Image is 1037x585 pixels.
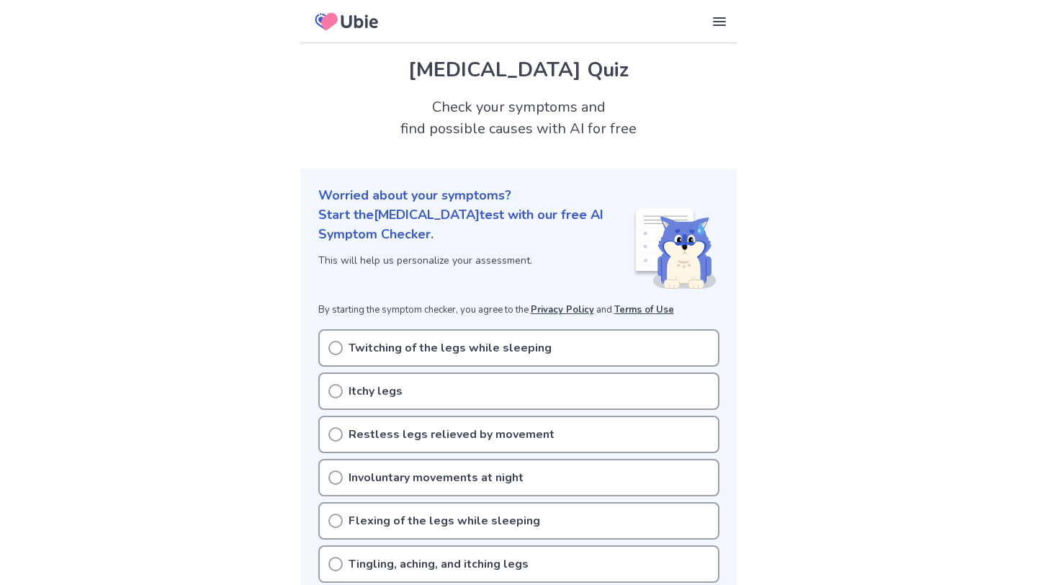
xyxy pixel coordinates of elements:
[614,303,674,316] a: Terms of Use
[349,469,524,486] p: Involuntary movements at night
[349,426,555,443] p: Restless legs relieved by movement
[301,97,737,140] h2: Check your symptoms and find possible causes with AI for free
[349,555,529,573] p: Tingling, aching, and itching legs
[318,303,719,318] p: By starting the symptom checker, you agree to the and
[318,55,719,85] h1: [MEDICAL_DATA] Quiz
[318,253,633,268] p: This will help us personalize your assessment.
[318,186,719,205] p: Worried about your symptoms?
[349,383,403,400] p: Itchy legs
[349,512,540,530] p: Flexing of the legs while sleeping
[531,303,594,316] a: Privacy Policy
[318,205,633,244] p: Start the [MEDICAL_DATA] test with our free AI Symptom Checker.
[633,208,717,289] img: Shiba
[349,339,552,357] p: Twitching of the legs while sleeping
